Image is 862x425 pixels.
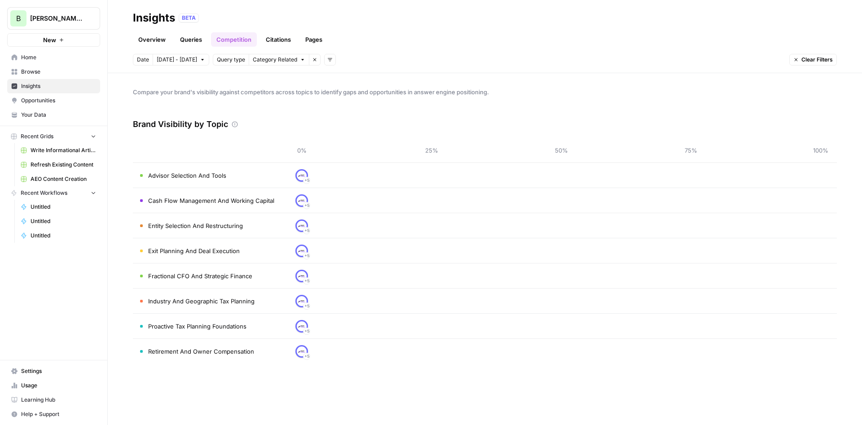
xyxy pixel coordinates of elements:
span: Untitled [31,232,96,240]
span: Help + Support [21,410,96,418]
span: Untitled [31,203,96,211]
span: Exit Planning And Deal Execution [148,246,240,255]
span: Date [137,56,149,64]
a: Citations [260,32,296,47]
span: Proactive Tax Planning Foundations [148,322,246,331]
a: Refresh Existing Content [17,158,100,172]
a: Settings [7,364,100,378]
span: + 5 [304,302,309,311]
button: Help + Support [7,407,100,421]
span: Usage [21,381,96,390]
span: Browse [21,68,96,76]
button: [DATE] - [DATE] [153,54,209,66]
span: Home [21,53,96,61]
span: Advisor Selection And Tools [148,171,226,180]
img: vqzwavkrg9ywhnt1f5bp2h0m2m65 [298,297,306,305]
a: Learning Hub [7,393,100,407]
span: Opportunities [21,96,96,105]
span: + 5 [304,352,309,361]
a: Untitled [17,214,100,228]
span: Cash Flow Management And Working Capital [148,196,274,205]
a: Usage [7,378,100,393]
span: Learning Hub [21,396,96,404]
span: + 5 [304,176,309,185]
span: Category Related [253,56,297,64]
span: Recent Workflows [21,189,67,197]
a: Pages [300,32,328,47]
span: Write Informational Article (1) [31,146,96,154]
span: + 5 [304,276,309,285]
span: [DATE] - [DATE] [157,56,197,64]
span: 0% [293,146,311,155]
span: Compare your brand's visibility against competitors across topics to identify gaps and opportunit... [133,88,837,96]
a: AEO Content Creation [17,172,100,186]
span: 50% [552,146,570,155]
a: Browse [7,65,100,79]
span: Refresh Existing Content [31,161,96,169]
img: vqzwavkrg9ywhnt1f5bp2h0m2m65 [298,272,306,280]
img: vqzwavkrg9ywhnt1f5bp2h0m2m65 [298,197,306,205]
button: Category Related [249,54,309,66]
span: Settings [21,367,96,375]
a: Your Data [7,108,100,122]
img: vqzwavkrg9ywhnt1f5bp2h0m2m65 [298,222,306,230]
button: Clear Filters [789,54,837,66]
span: + 5 [304,327,309,336]
button: Recent Workflows [7,186,100,200]
span: Your Data [21,111,96,119]
img: vqzwavkrg9ywhnt1f5bp2h0m2m65 [298,347,306,355]
a: Home [7,50,100,65]
span: + 5 [304,251,309,260]
img: vqzwavkrg9ywhnt1f5bp2h0m2m65 [298,247,306,255]
span: Industry And Geographic Tax Planning [148,297,255,306]
a: Write Informational Article (1) [17,143,100,158]
span: + 5 [304,226,309,235]
span: Recent Grids [21,132,53,140]
span: AEO Content Creation [31,175,96,183]
button: Workspace: Bennett Financials [7,7,100,30]
a: Competition [211,32,257,47]
span: Clear Filters [801,56,833,64]
h3: Brand Visibility by Topic [133,118,228,131]
a: Untitled [17,228,100,243]
span: New [43,35,56,44]
a: Insights [7,79,100,93]
span: B [16,13,21,24]
a: Queries [175,32,207,47]
span: Query type [217,56,245,64]
span: Fractional CFO And Strategic Finance [148,272,252,280]
span: Insights [21,82,96,90]
span: [PERSON_NAME] Financials [30,14,84,23]
img: vqzwavkrg9ywhnt1f5bp2h0m2m65 [298,171,306,180]
span: 100% [812,146,830,155]
button: Recent Grids [7,130,100,143]
span: 25% [422,146,440,155]
a: Untitled [17,200,100,214]
button: New [7,33,100,47]
a: Overview [133,32,171,47]
a: Opportunities [7,93,100,108]
span: Retirement And Owner Compensation [148,347,254,356]
span: Untitled [31,217,96,225]
span: + 5 [304,201,309,210]
div: BETA [179,13,199,22]
span: 75% [682,146,700,155]
span: Entity Selection And Restructuring [148,221,243,230]
div: Insights [133,11,175,25]
img: vqzwavkrg9ywhnt1f5bp2h0m2m65 [298,322,306,330]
